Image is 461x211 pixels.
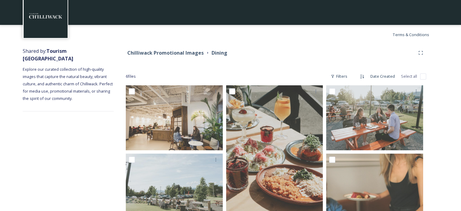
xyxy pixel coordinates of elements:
strong: Tourism [GEOGRAPHIC_DATA] [23,48,73,62]
div: Date Created [367,70,398,82]
strong: Chilliwack Promotional Images [127,49,204,56]
a: Terms & Conditions [393,31,438,38]
span: Shared by: [23,48,73,62]
span: Select all [401,73,417,79]
span: Terms & Conditions [393,32,429,37]
img: farmhouse-tcevent-241.jpg [326,85,423,150]
span: Explore our curated collection of high-quality images that capture the natural beauty, vibrant cu... [23,66,114,101]
img: little beetle bistro 2024 --037-2.jpg [126,85,223,150]
strong: Dining [212,49,227,56]
div: Filters [328,70,350,82]
span: 6 file s [126,73,136,79]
